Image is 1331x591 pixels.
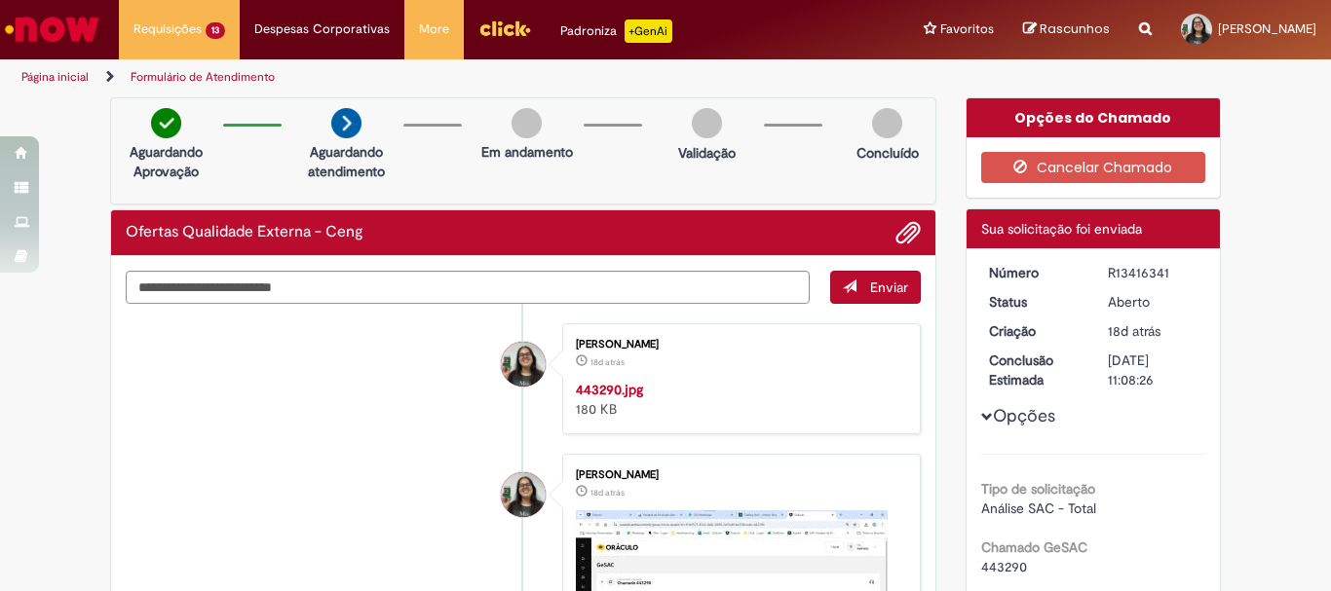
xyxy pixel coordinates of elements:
textarea: Digite sua mensagem aqui... [126,271,810,304]
div: Fernanda Hamada Pereira [501,342,546,387]
div: 180 KB [576,380,900,419]
span: Rascunhos [1040,19,1110,38]
span: Enviar [870,278,908,296]
div: [DATE] 11:08:26 [1108,351,1198,389]
span: Sua solicitação foi enviada [981,220,1142,238]
time: 14/08/2025 09:08:11 [590,356,625,368]
dt: Criação [974,321,1094,341]
button: Adicionar anexos [895,220,921,245]
span: Requisições [133,19,202,39]
dt: Conclusão Estimada [974,351,1094,389]
div: Padroniza [560,19,672,43]
p: Aguardando atendimento [299,142,394,181]
span: 18d atrás [1108,322,1160,340]
p: Aguardando Aprovação [119,142,213,181]
a: Formulário de Atendimento [131,69,275,85]
img: check-circle-green.png [151,108,181,138]
div: 14/08/2025 09:08:23 [1108,321,1198,341]
img: arrow-next.png [331,108,361,138]
button: Enviar [830,271,921,304]
b: Tipo de solicitação [981,480,1095,498]
time: 14/08/2025 09:07:56 [590,487,625,499]
div: [PERSON_NAME] [576,469,900,481]
time: 14/08/2025 09:08:23 [1108,322,1160,340]
p: Em andamento [481,142,573,162]
b: Chamado GeSAC [981,538,1087,556]
p: +GenAi [625,19,672,43]
span: Despesas Corporativas [254,19,390,39]
p: Concluído [856,143,919,163]
img: img-circle-grey.png [512,108,542,138]
p: Validação [678,143,736,163]
span: [PERSON_NAME] [1218,20,1316,37]
dt: Status [974,292,1094,312]
span: 443290 [981,558,1027,575]
span: More [419,19,449,39]
span: Favoritos [940,19,994,39]
div: R13416341 [1108,263,1198,282]
a: 443290.jpg [576,381,643,398]
img: click_logo_yellow_360x200.png [478,14,531,43]
h2: Ofertas Qualidade Externa - Ceng Histórico de tíquete [126,224,363,241]
div: Fernanda Hamada Pereira [501,472,546,517]
div: [PERSON_NAME] [576,339,900,351]
button: Cancelar Chamado [981,152,1206,183]
div: Opções do Chamado [967,98,1221,137]
span: Análise SAC - Total [981,499,1096,517]
img: ServiceNow [2,10,102,49]
a: Página inicial [21,69,89,85]
dt: Número [974,263,1094,282]
span: 13 [206,22,225,39]
img: img-circle-grey.png [872,108,902,138]
div: Aberto [1108,292,1198,312]
img: img-circle-grey.png [692,108,722,138]
span: 18d atrás [590,356,625,368]
span: 18d atrás [590,487,625,499]
a: Rascunhos [1023,20,1110,39]
ul: Trilhas de página [15,59,873,95]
